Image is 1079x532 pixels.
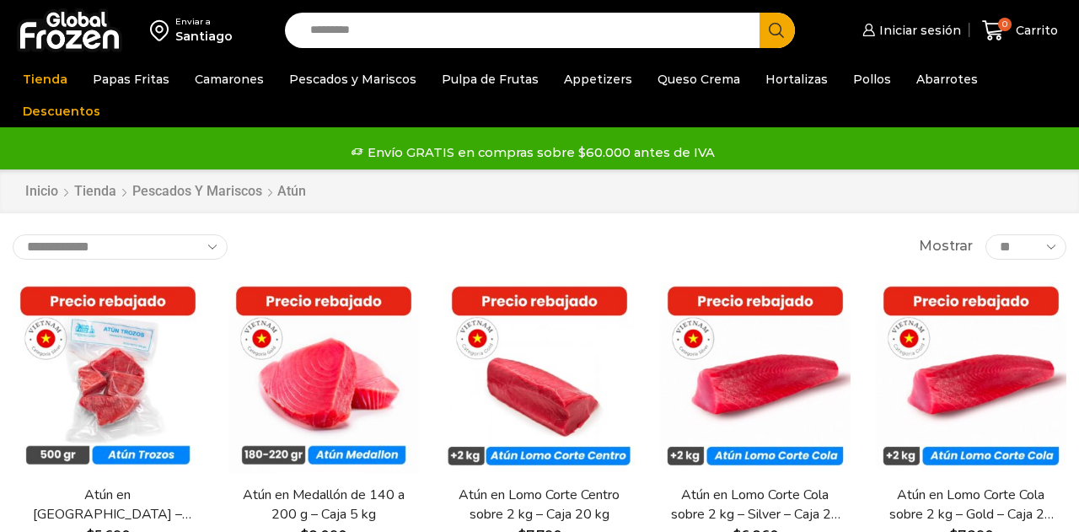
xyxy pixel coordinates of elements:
a: Tienda [73,182,117,202]
span: Carrito [1012,22,1058,39]
a: 0 Carrito [978,11,1062,51]
span: Mostrar [919,237,973,256]
a: Descuentos [14,95,109,127]
a: Atún en Lomo Corte Cola sobre 2 kg – Gold – Caja 20 kg [885,486,1056,524]
a: Atún en Lomo Corte Cola sobre 2 kg – Silver – Caja 20 kg [669,486,840,524]
a: Tienda [14,63,76,95]
a: Appetizers [556,63,641,95]
a: Atún en Lomo Corte Centro sobre 2 kg – Caja 20 kg [454,486,625,524]
div: Santiago [175,28,233,45]
a: Pollos [845,63,899,95]
span: 0 [998,18,1012,31]
img: address-field-icon.svg [150,16,175,45]
div: Enviar a [175,16,233,28]
a: Atún en [GEOGRAPHIC_DATA] – Caja 10 kg [22,486,193,524]
a: Papas Fritas [84,63,178,95]
a: Pescados y Mariscos [281,63,425,95]
nav: Breadcrumb [24,182,306,202]
a: Abarrotes [908,63,986,95]
span: Iniciar sesión [875,22,961,39]
a: Pescados y Mariscos [132,182,263,202]
h1: Atún [277,183,306,199]
a: Pulpa de Frutas [433,63,547,95]
a: Camarones [186,63,272,95]
button: Search button [760,13,795,48]
a: Hortalizas [757,63,836,95]
a: Iniciar sesión [858,13,961,47]
a: Inicio [24,182,59,202]
select: Pedido de la tienda [13,234,228,260]
a: Atún en Medallón de 140 a 200 g – Caja 5 kg [238,486,409,524]
a: Queso Crema [649,63,749,95]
